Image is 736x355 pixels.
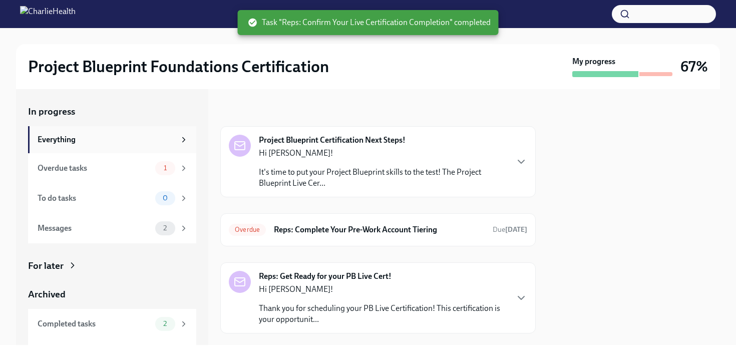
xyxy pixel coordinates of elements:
strong: Reps: Get Ready for your PB Live Cert! [259,271,392,282]
strong: My progress [572,56,615,67]
span: 2 [157,320,173,327]
a: Overdue tasks1 [28,153,196,183]
a: For later [28,259,196,272]
div: Everything [38,134,175,145]
div: Messages [38,223,151,234]
img: CharlieHealth [20,6,76,22]
a: Everything [28,126,196,153]
p: Hi [PERSON_NAME]! [259,284,507,295]
div: For later [28,259,64,272]
h6: Reps: Complete Your Pre-Work Account Tiering [274,224,485,235]
p: Thank you for scheduling your PB Live Certification! This certification is your opportunit... [259,303,507,325]
span: Overdue [229,226,266,233]
a: Messages2 [28,213,196,243]
a: Archived [28,288,196,301]
h2: Project Blueprint Foundations Certification [28,57,329,77]
span: Task "Reps: Confirm Your Live Certification Completion" completed [248,17,491,28]
p: Hi [PERSON_NAME]! [259,148,507,159]
div: Completed tasks [38,318,151,329]
a: Completed tasks2 [28,309,196,339]
p: It's time to put your Project Blueprint skills to the test! The Project Blueprint Live Cer... [259,167,507,189]
span: September 8th, 2025 11:00 [493,225,527,234]
span: 0 [157,194,174,202]
span: 1 [158,164,173,172]
strong: [DATE] [505,225,527,234]
a: In progress [28,105,196,118]
div: Overdue tasks [38,163,151,174]
div: To do tasks [38,193,151,204]
strong: Project Blueprint Certification Next Steps! [259,135,406,146]
a: To do tasks0 [28,183,196,213]
span: Due [493,225,527,234]
span: 2 [157,224,173,232]
h3: 67% [680,58,708,76]
a: OverdueReps: Complete Your Pre-Work Account TieringDue[DATE] [229,222,527,238]
div: In progress [220,105,267,118]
